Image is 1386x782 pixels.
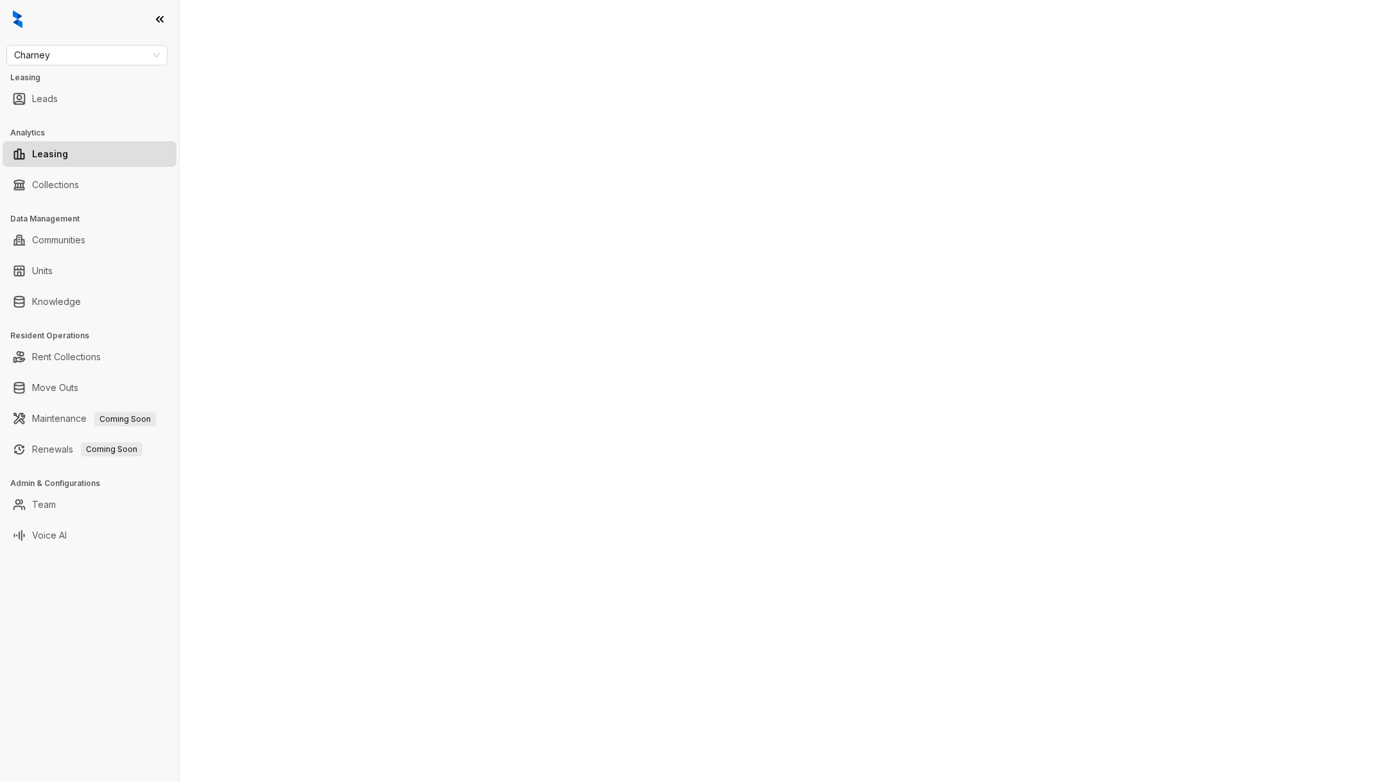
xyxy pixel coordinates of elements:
li: Communities [3,227,176,253]
h3: Leasing [10,72,179,83]
a: Knowledge [32,289,81,315]
a: Communities [32,227,85,253]
span: Charney [14,46,160,65]
h3: Analytics [10,127,179,139]
a: Leads [32,86,58,112]
a: Leasing [32,141,68,167]
span: Coming Soon [94,412,156,426]
li: Renewals [3,437,176,462]
li: Collections [3,172,176,198]
li: Units [3,258,176,284]
li: Leads [3,86,176,112]
li: Leasing [3,141,176,167]
a: Collections [32,172,79,198]
li: Knowledge [3,289,176,315]
li: Voice AI [3,523,176,548]
h3: Admin & Configurations [10,478,179,489]
li: Move Outs [3,375,176,401]
a: Move Outs [32,375,78,401]
li: Maintenance [3,406,176,431]
a: Units [32,258,53,284]
a: RenewalsComing Soon [32,437,142,462]
a: Voice AI [32,523,67,548]
li: Rent Collections [3,344,176,370]
a: Team [32,492,56,517]
img: logo [13,10,22,28]
span: Coming Soon [81,442,142,456]
h3: Data Management [10,213,179,225]
a: Rent Collections [32,344,101,370]
h3: Resident Operations [10,330,179,342]
li: Team [3,492,176,517]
